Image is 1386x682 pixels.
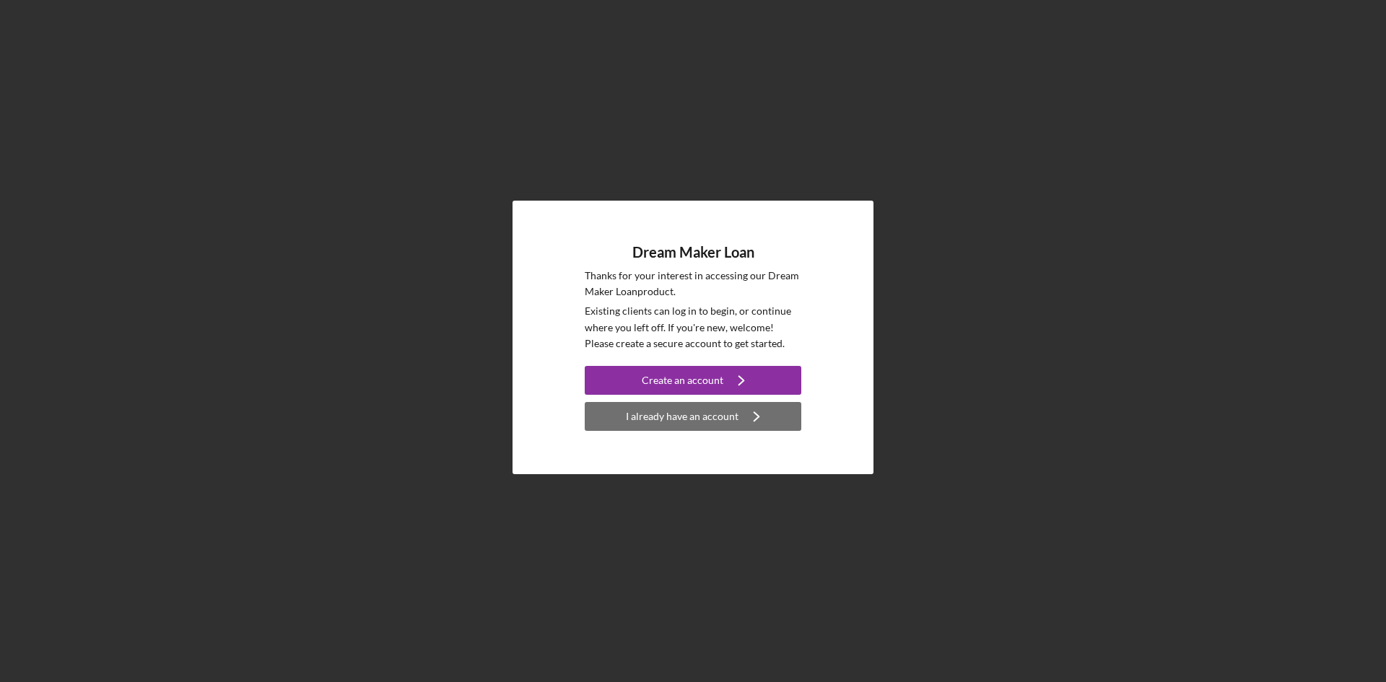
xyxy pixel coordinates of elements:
[585,268,801,300] p: Thanks for your interest in accessing our Dream Maker Loan product.
[632,244,754,261] h4: Dream Maker Loan
[585,402,801,431] button: I already have an account
[642,366,723,395] div: Create an account
[626,402,738,431] div: I already have an account
[585,303,801,351] p: Existing clients can log in to begin, or continue where you left off. If you're new, welcome! Ple...
[585,366,801,395] button: Create an account
[585,366,801,398] a: Create an account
